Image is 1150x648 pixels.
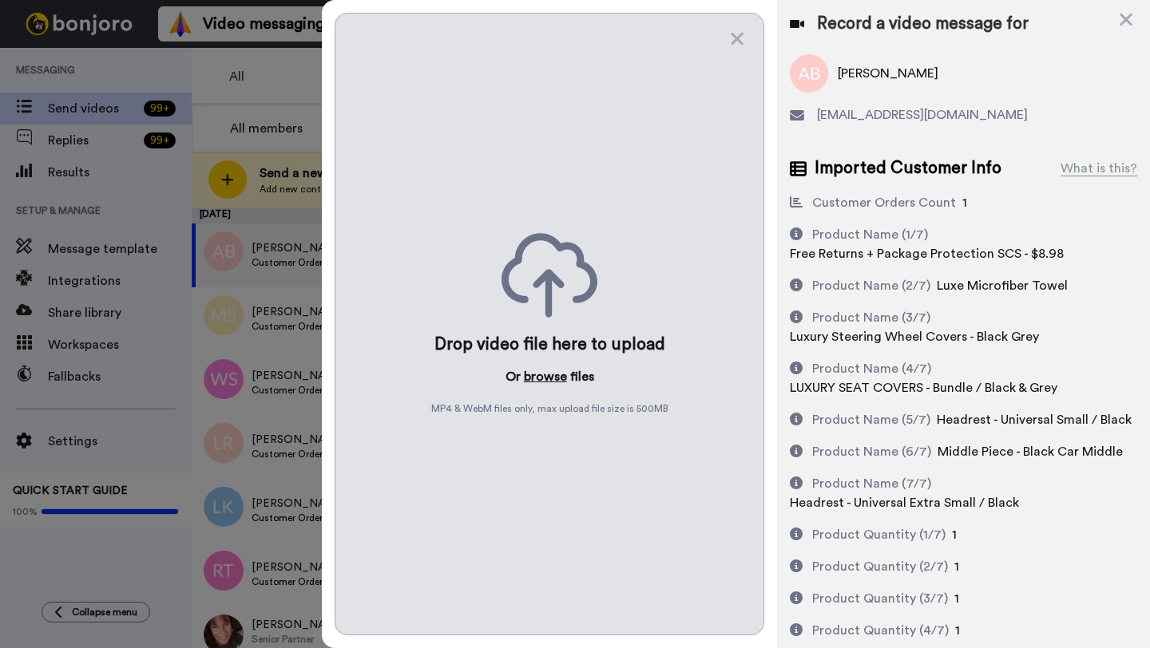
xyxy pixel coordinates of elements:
[937,413,1132,426] span: Headrest - Universal Small / Black
[812,474,931,493] div: Product Name (7/7)
[434,334,665,356] div: Drop video file here to upload
[962,196,967,209] span: 1
[431,402,668,415] span: MP4 & WebM files only, max upload file size is 500 MB
[954,592,959,605] span: 1
[812,442,931,461] div: Product Name (6/7)
[812,621,949,640] div: Product Quantity (4/7)
[952,528,957,541] span: 1
[812,410,930,429] div: Product Name (5/7)
[812,308,930,327] div: Product Name (3/7)
[955,624,960,637] span: 1
[790,247,1064,260] span: Free Returns + Package Protection SCS - $8.98
[812,589,948,608] div: Product Quantity (3/7)
[812,525,946,544] div: Product Quantity (1/7)
[812,193,956,212] div: Customer Orders Count
[817,105,1028,124] span: [EMAIL_ADDRESS][DOMAIN_NAME]
[812,557,948,576] div: Product Quantity (2/7)
[506,367,594,386] p: Or files
[815,156,1001,180] span: Imported Customer Info
[812,225,928,244] div: Product Name (1/7)
[524,367,567,386] button: browse
[790,330,1039,343] span: Luxury Steering Wheel Covers - Black Grey
[812,359,931,378] div: Product Name (4/7)
[812,276,930,295] div: Product Name (2/7)
[790,496,1019,509] span: Headrest - Universal Extra Small / Black
[938,445,1123,458] span: Middle Piece - Black Car Middle
[954,560,959,573] span: 1
[1061,159,1137,178] div: What is this?
[790,381,1057,394] span: LUXURY SEAT COVERS - Bundle / Black & Grey
[937,279,1068,292] span: Luxe Microfiber Towel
